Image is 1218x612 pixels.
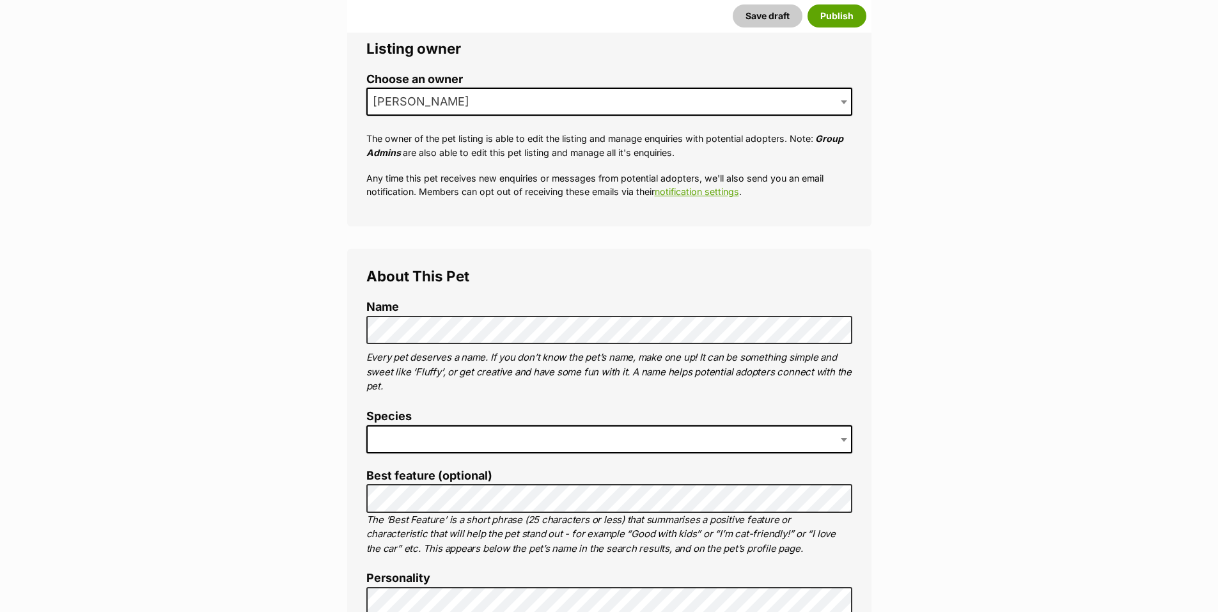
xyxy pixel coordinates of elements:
[366,267,469,285] span: About This Pet
[366,88,852,116] span: Emma Perry
[366,73,852,86] label: Choose an owner
[366,301,852,314] label: Name
[366,133,843,157] em: Group Admins
[366,410,852,423] label: Species
[366,171,852,199] p: Any time this pet receives new enquiries or messages from potential adopters, we'll also send you...
[808,4,866,27] button: Publish
[366,132,852,159] p: The owner of the pet listing is able to edit the listing and manage enquiries with potential adop...
[655,186,739,197] a: notification settings
[366,350,852,394] p: Every pet deserves a name. If you don’t know the pet’s name, make one up! It can be something sim...
[368,93,482,111] span: Emma Perry
[366,40,461,57] span: Listing owner
[366,572,852,585] label: Personality
[366,513,852,556] p: The ‘Best Feature’ is a short phrase (25 characters or less) that summarises a positive feature o...
[366,469,852,483] label: Best feature (optional)
[733,4,802,27] button: Save draft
